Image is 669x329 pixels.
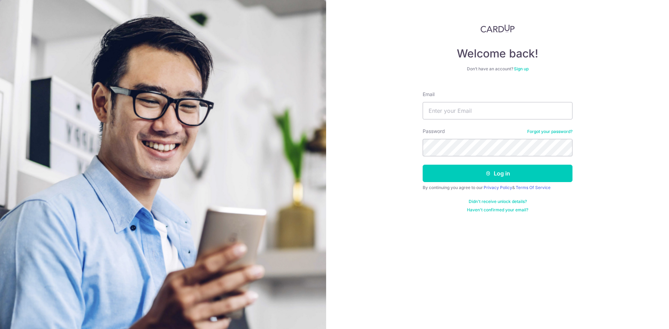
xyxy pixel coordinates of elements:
[423,165,572,182] button: Log in
[423,47,572,61] h4: Welcome back!
[423,102,572,119] input: Enter your Email
[423,185,572,190] div: By continuing you agree to our &
[423,91,435,98] label: Email
[527,129,572,134] a: Forgot your password?
[423,66,572,72] div: Don’t have an account?
[514,66,529,71] a: Sign up
[516,185,551,190] a: Terms Of Service
[469,199,527,204] a: Didn't receive unlock details?
[423,128,445,135] label: Password
[467,207,528,213] a: Haven't confirmed your email?
[480,24,515,33] img: CardUp Logo
[484,185,512,190] a: Privacy Policy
